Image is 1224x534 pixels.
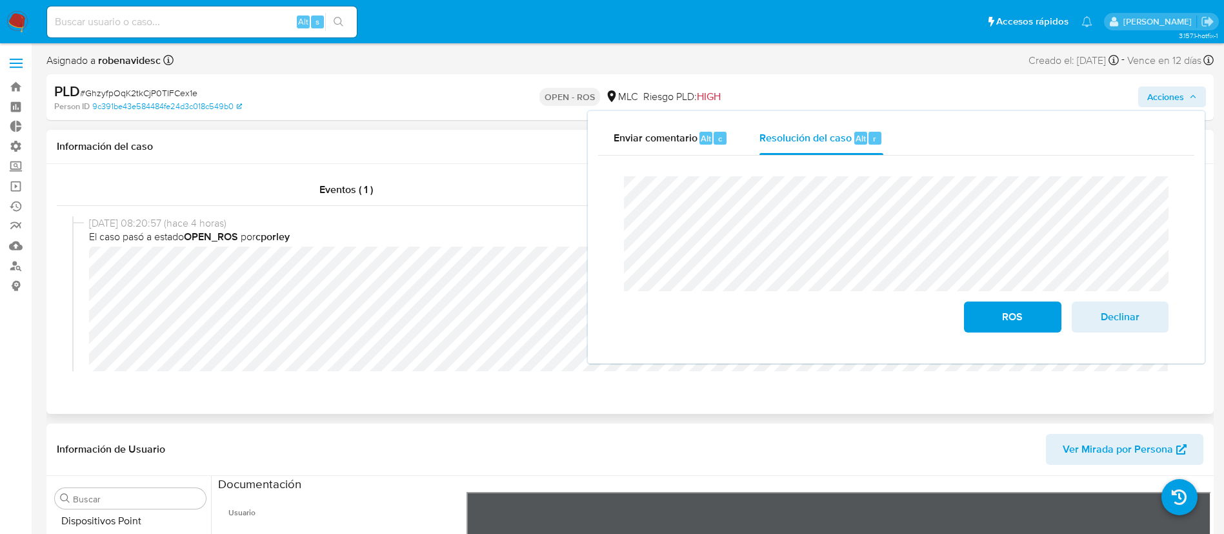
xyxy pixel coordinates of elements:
button: ROS [964,302,1061,333]
span: r [873,132,876,145]
b: Person ID [54,101,90,112]
b: cporley [256,229,290,244]
span: Alt [298,15,308,28]
span: Ver Mirada por Persona [1063,434,1173,465]
b: PLD [54,81,80,101]
h1: Información de Usuario [57,443,165,456]
span: Enviar comentario [614,130,697,145]
div: MLC [605,90,638,104]
b: robenavidesc [95,53,161,68]
input: Buscar [73,493,201,505]
span: [DATE] 08:20:57 (hace 4 horas) [89,216,1183,231]
span: Riesgo PLD: [643,90,721,104]
button: Ver Mirada por Persona [1046,434,1203,465]
p: rociodaniela.benavidescatalan@mercadolibre.cl [1123,15,1196,28]
span: Acciones [1147,87,1184,107]
span: # GhzyfpOqK2tkCjP0TIFCex1e [80,87,197,99]
h1: Información del caso [57,140,1203,153]
span: El caso pasó a estado por [89,230,1183,244]
b: OPEN_ROS [184,229,238,244]
a: Salir [1201,15,1214,28]
span: Alt [701,132,711,145]
span: Resolución del caso [759,130,852,145]
span: Eventos ( 1 ) [319,182,373,197]
span: s [316,15,319,28]
a: 9c391be43e584484fe24d3c018c549b0 [92,101,242,112]
span: c [718,132,722,145]
a: Notificaciones [1081,16,1092,27]
span: Accesos rápidos [996,15,1068,28]
button: search-icon [325,13,352,31]
span: HIGH [697,89,721,104]
span: Declinar [1089,303,1152,331]
button: Declinar [1072,302,1169,333]
input: Buscar usuario o caso... [47,14,357,30]
p: OPEN - ROS [539,88,600,106]
button: Acciones [1138,87,1206,107]
span: Vence en 12 días [1127,54,1201,68]
div: Creado el: [DATE] [1028,52,1119,69]
button: Buscar [60,493,70,504]
span: Alt [856,132,866,145]
span: ROS [981,303,1044,331]
span: - [1121,52,1125,69]
span: Asignado a [46,54,161,68]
